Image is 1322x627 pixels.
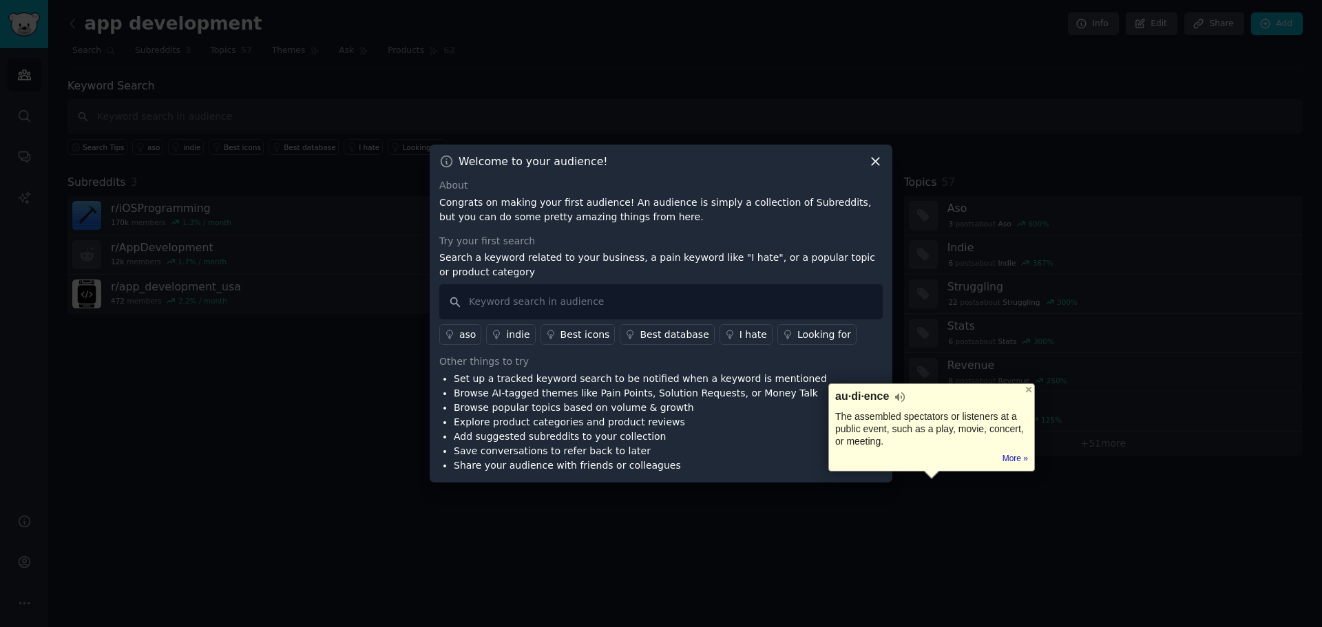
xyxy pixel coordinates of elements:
div: I hate [739,328,767,342]
li: Browse AI-tagged themes like Pain Points, Solution Requests, or Money Talk [454,386,827,401]
div: Looking for [797,328,851,342]
a: I hate [720,324,773,345]
div: indie [506,328,529,342]
li: Save conversations to refer back to later [454,444,827,458]
li: Set up a tracked keyword search to be notified when a keyword is mentioned [454,372,827,386]
div: Best icons [560,328,610,342]
a: Best database [620,324,714,345]
p: Search a keyword related to your business, a pain keyword like "I hate", or a popular topic or pr... [439,251,883,279]
div: aso [459,328,476,342]
a: Looking for [777,324,857,345]
li: Explore product categories and product reviews [454,415,827,429]
div: Best database [640,328,709,342]
input: Keyword search in audience [439,284,883,319]
li: Share your audience with friends or colleagues [454,458,827,473]
p: Congrats on making your first audience! An audience is simply a collection of Subreddits, but you... [439,195,883,224]
li: Browse popular topics based on volume & growth [454,401,827,415]
h3: Welcome to your audience! [459,154,608,169]
div: Try your first search [439,234,883,248]
a: Best icons [541,324,616,345]
li: Add suggested subreddits to your collection [454,429,827,444]
a: indie [486,324,535,345]
div: About [439,178,883,193]
a: aso [439,324,481,345]
div: Other things to try [439,354,883,369]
